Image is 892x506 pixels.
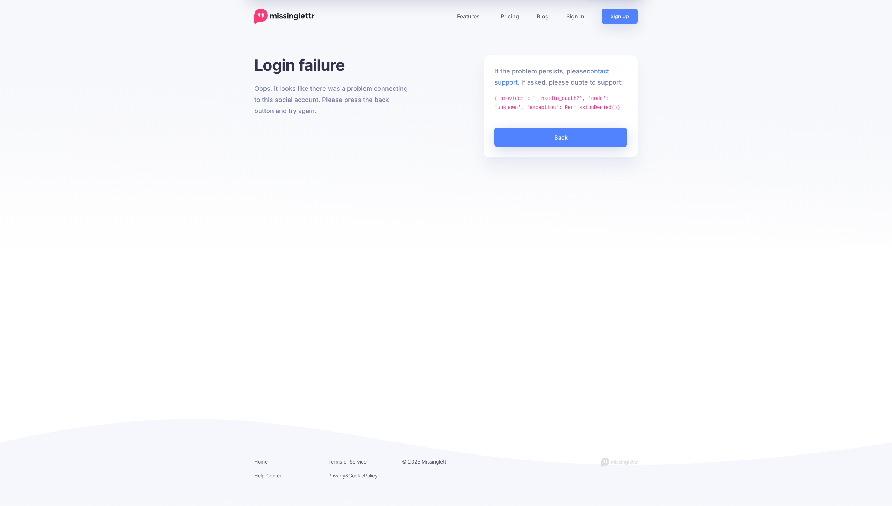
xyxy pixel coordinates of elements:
a: Home [254,459,268,465]
a: Cookie [348,473,364,479]
li: & Policy [328,471,392,480]
a: Sign In [557,9,593,24]
h1: Login failure [254,55,408,74]
a: Blog [528,9,557,24]
a: Privacy [328,473,345,479]
a: Features [448,9,492,24]
li: © 2025 Missinglettr [402,457,466,466]
code: {'provider': 'linkedin_oauth2', 'code': 'unknown', 'exception': PermissionDenied()} [494,96,620,110]
a: Back [494,128,627,147]
a: Pricing [492,9,528,24]
a: Terms of Service [328,459,367,465]
p: Oops, it looks like there was a problem connecting to this social account. Please press the back ... [254,83,408,117]
a: Sign Up [602,9,638,24]
p: If the problem persists, please . If asked, please quote to support: [494,66,627,88]
a: Help Center [254,473,282,479]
